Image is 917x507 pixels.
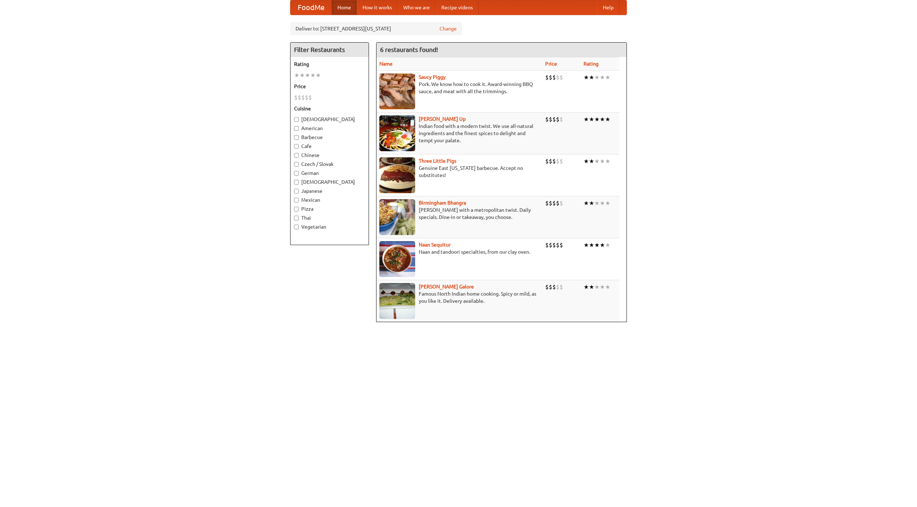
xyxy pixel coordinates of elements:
[379,115,415,151] img: curryup.jpg
[440,25,457,32] a: Change
[294,214,365,221] label: Thai
[294,216,299,220] input: Thai
[600,73,605,81] li: ★
[600,157,605,165] li: ★
[294,117,299,122] input: [DEMOGRAPHIC_DATA]
[294,116,365,123] label: [DEMOGRAPHIC_DATA]
[419,200,466,206] a: Birmingham Bhangra
[294,61,365,68] h5: Rating
[379,61,393,67] a: Name
[605,199,610,207] li: ★
[552,115,556,123] li: $
[419,116,466,122] a: [PERSON_NAME] Up
[294,198,299,202] input: Mexican
[549,73,552,81] li: $
[560,283,563,291] li: $
[398,0,436,15] a: Who we are
[379,199,415,235] img: bhangra.jpg
[294,105,365,112] h5: Cuisine
[594,283,600,291] li: ★
[589,199,594,207] li: ★
[294,169,365,177] label: German
[605,283,610,291] li: ★
[605,73,610,81] li: ★
[552,157,556,165] li: $
[545,199,549,207] li: $
[545,73,549,81] li: $
[294,223,365,230] label: Vegetarian
[560,157,563,165] li: $
[597,0,619,15] a: Help
[600,283,605,291] li: ★
[379,81,539,95] p: Pork. We know how to cook it. Award-winning BBQ sauce, and meat with all the trimmings.
[379,73,415,109] img: saucy.jpg
[560,241,563,249] li: $
[549,157,552,165] li: $
[605,115,610,123] li: ★
[589,283,594,291] li: ★
[552,241,556,249] li: $
[419,158,456,164] a: Three Little Pigs
[419,242,451,248] a: Naan Sequitur
[552,73,556,81] li: $
[294,187,365,195] label: Japanese
[549,199,552,207] li: $
[310,71,316,79] li: ★
[291,0,332,15] a: FoodMe
[549,115,552,123] li: $
[594,73,600,81] li: ★
[419,284,474,290] a: [PERSON_NAME] Galore
[294,125,365,132] label: American
[560,199,563,207] li: $
[294,83,365,90] h5: Price
[299,71,305,79] li: ★
[379,206,539,221] p: [PERSON_NAME] with a metropolitan twist. Daily specials. Dine-in or takeaway, you choose.
[294,152,365,159] label: Chinese
[291,43,369,57] h4: Filter Restaurants
[549,241,552,249] li: $
[560,73,563,81] li: $
[545,241,549,249] li: $
[560,115,563,123] li: $
[305,71,310,79] li: ★
[332,0,357,15] a: Home
[584,157,589,165] li: ★
[589,73,594,81] li: ★
[600,115,605,123] li: ★
[379,283,415,319] img: currygalore.jpg
[436,0,479,15] a: Recipe videos
[379,157,415,193] img: littlepigs.jpg
[294,205,365,212] label: Pizza
[294,178,365,186] label: [DEMOGRAPHIC_DATA]
[556,157,560,165] li: $
[294,144,299,149] input: Cafe
[594,241,600,249] li: ★
[552,199,556,207] li: $
[545,115,549,123] li: $
[294,135,299,140] input: Barbecue
[290,22,462,35] div: Deliver to: [STREET_ADDRESS][US_STATE]
[419,74,446,80] b: Saucy Piggy
[600,199,605,207] li: ★
[357,0,398,15] a: How it works
[545,61,557,67] a: Price
[379,290,539,305] p: Famous North Indian home cooking. Spicy or mild, as you like it. Delivery available.
[298,94,301,101] li: $
[552,283,556,291] li: $
[594,199,600,207] li: ★
[556,283,560,291] li: $
[584,199,589,207] li: ★
[584,61,599,67] a: Rating
[589,115,594,123] li: ★
[294,207,299,211] input: Pizza
[379,164,539,179] p: Genuine East [US_STATE] barbecue. Accept no substitutes!
[294,71,299,79] li: ★
[556,73,560,81] li: $
[584,73,589,81] li: ★
[294,225,299,229] input: Vegetarian
[294,161,365,168] label: Czech / Slovak
[380,46,438,53] ng-pluralize: 6 restaurants found!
